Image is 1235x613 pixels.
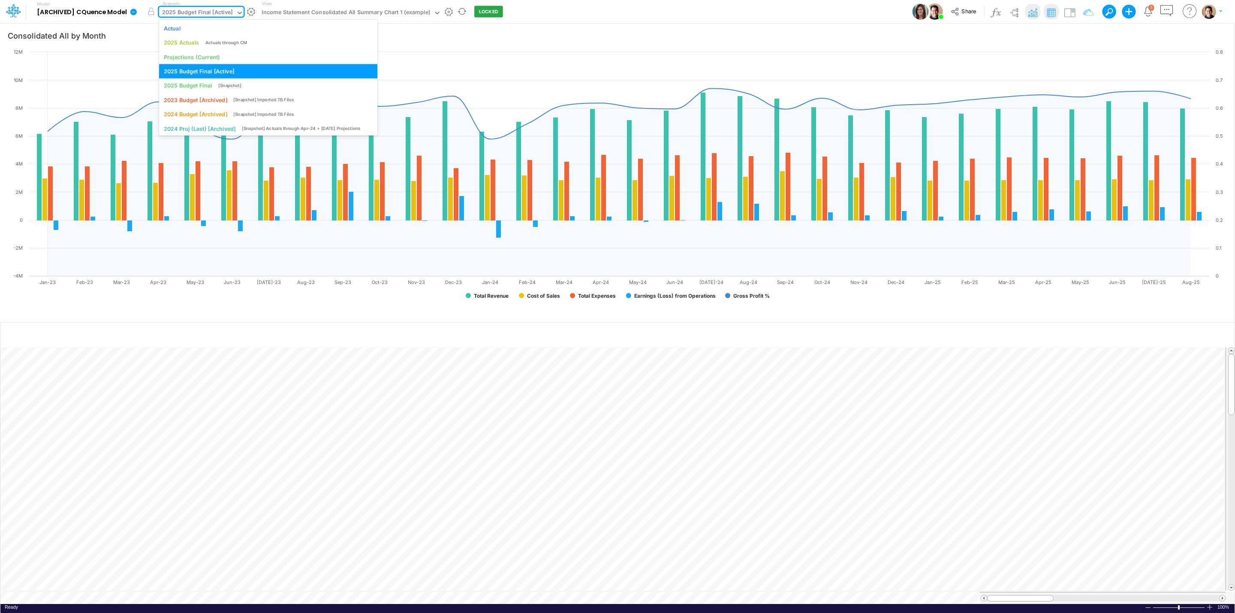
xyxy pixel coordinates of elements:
text: 0.4 [1216,161,1223,167]
text: Apr-24 [593,279,609,285]
text: 4M [15,161,23,167]
div: In Ready mode [5,604,18,610]
text: -4M [13,273,23,279]
text: Earnings (Loss) from Operations [634,293,716,299]
text: Oct-23 [372,279,388,285]
text: 0.3 [1216,189,1223,195]
text: 8M [15,105,23,111]
text: Jan-24 [482,279,498,285]
text: Feb-23 [76,279,93,285]
text: May-24 [629,279,647,285]
div: [Snapshot] Imported TB Files [234,111,294,118]
text: 2M [15,189,23,195]
text: Aug-23 [297,279,315,285]
text: Apr-23 [150,279,166,285]
text: Jun-24 [666,279,683,285]
text: Nov-24 [850,279,868,285]
text: Dec-24 [888,279,904,285]
div: 2025 Budget Final [164,82,212,90]
div: 2025 Actuals [164,39,199,47]
text: Sep-23 [334,279,351,285]
text: 0.7 [1216,77,1223,83]
button: Share [946,5,982,18]
text: 12M [14,49,23,55]
text: Apr-25 [1035,279,1051,285]
text: [DATE]-23 [257,279,281,285]
div: [Snapshot] Actuals through Apr-24 + [DATE] Projections [242,125,360,132]
input: Type a title here [7,27,1143,44]
text: Total Revenue [474,293,509,299]
b: [ARCHIVED] CQuence Model [37,9,127,16]
button: LOCKED [474,6,503,18]
div: Projections (Current) [164,53,220,61]
input: Type a title here [8,326,1048,344]
div: Zoom Out [1145,604,1151,611]
text: Feb-25 [961,279,978,285]
text: 0.2 [1216,217,1223,223]
text: 0 [1216,273,1219,279]
text: Aug-25 [1182,279,1200,285]
div: 2024 Budget [Archived] [164,110,228,118]
text: 10M [14,77,23,83]
span: 100% [1217,604,1230,610]
img: User Image Icon [912,3,928,20]
text: Jun-25 [1109,279,1126,285]
text: [DATE]-25 [1142,279,1166,285]
text: Mar-25 [998,279,1015,285]
div: [Snapshot] [218,82,241,89]
text: 0.1 [1216,245,1221,251]
label: View [262,0,272,7]
div: [Snapshot] Imported TB Files [234,97,294,103]
div: Actual [164,24,181,32]
text: Sep-24 [777,279,794,285]
text: Mar-24 [556,279,572,285]
text: Mar-23 [113,279,130,285]
div: Income Statement Consolidated All Summary Chart 1 (example) [262,8,430,18]
img: User Image Icon [927,3,943,20]
text: 0.5 [1216,133,1223,139]
text: Gross Profit % [733,293,770,299]
text: Feb-24 [519,279,536,285]
text: Cost of Sales [527,293,560,299]
text: Dec-23 [445,279,462,285]
text: Aug-24 [740,279,757,285]
div: 2025 Budget Final [Active] [164,67,235,75]
text: Total Expenses [578,293,616,299]
label: Scenario [163,0,180,7]
text: Jan-25 [925,279,941,285]
text: 0 [20,217,23,223]
text: May-23 [187,279,204,285]
div: 3 unread items [1150,6,1153,9]
span: Ready [5,604,18,610]
text: 0.8 [1216,49,1223,55]
a: Notifications [1143,6,1153,16]
text: May-25 [1072,279,1089,285]
div: Zoom level [1217,604,1230,610]
div: 2025 Budget Final [Active] [162,8,233,18]
div: Zoom [1153,604,1206,610]
text: Jan-23 [39,279,56,285]
div: Zoom In [1206,604,1213,610]
div: Zoom [1178,605,1180,610]
text: -2M [13,245,23,251]
div: 2024 Proj (Last) [Archived] [164,124,236,133]
label: Model [37,2,50,7]
div: Actuals through CM [205,39,247,46]
text: 6M [15,133,23,139]
text: Oct-24 [814,279,830,285]
text: Jun-23 [224,279,241,285]
span: Share [961,8,976,14]
div: 2023 Budget [Archived] [164,96,228,104]
text: Nov-23 [408,279,425,285]
text: [DATE]-24 [699,279,723,285]
text: 0.6 [1216,105,1223,111]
